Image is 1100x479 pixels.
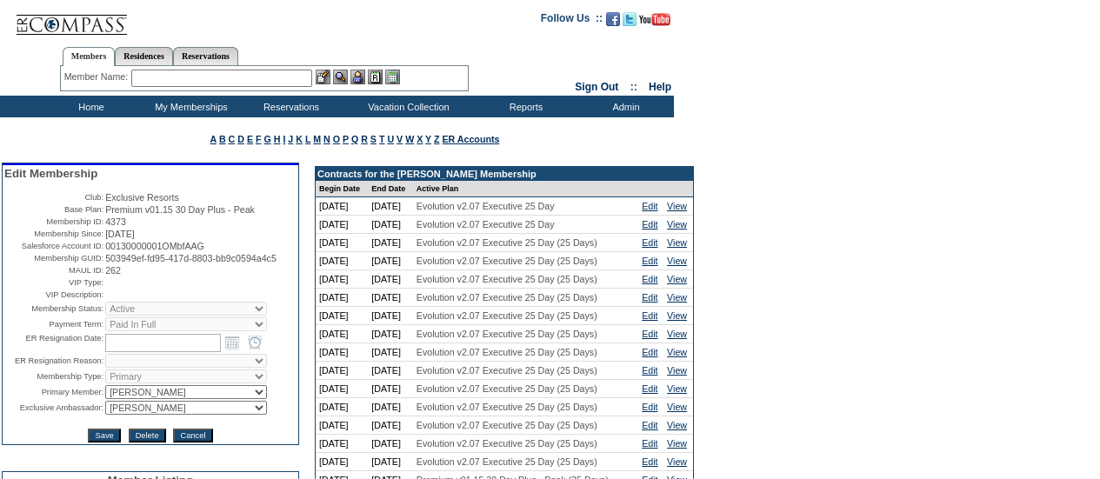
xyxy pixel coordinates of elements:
[442,134,499,144] a: ER Accounts
[642,256,657,266] a: Edit
[4,265,103,276] td: MAUL ID:
[368,216,413,234] td: [DATE]
[417,134,423,144] a: X
[351,134,358,144] a: Q
[64,70,131,84] div: Member Name:
[642,237,657,248] a: Edit
[606,12,620,26] img: Become our fan on Facebook
[368,307,413,325] td: [DATE]
[417,329,597,339] span: Evolution v2.07 Executive 25 Day (25 Days)
[316,289,368,307] td: [DATE]
[316,416,368,435] td: [DATE]
[417,256,597,266] span: Evolution v2.07 Executive 25 Day (25 Days)
[4,204,103,215] td: Base Plan:
[4,216,103,227] td: Membership ID:
[417,383,597,394] span: Evolution v2.07 Executive 25 Day (25 Days)
[417,456,597,467] span: Evolution v2.07 Executive 25 Day (25 Days)
[623,17,637,28] a: Follow us on Twitter
[361,134,368,144] a: R
[316,234,368,252] td: [DATE]
[316,453,368,471] td: [DATE]
[368,181,413,197] td: End Date
[129,429,166,442] input: Delete
[642,292,657,303] a: Edit
[316,343,368,362] td: [DATE]
[642,420,657,430] a: Edit
[256,134,262,144] a: F
[417,219,555,230] span: Evolution v2.07 Executive 25 Day
[368,289,413,307] td: [DATE]
[4,317,103,331] td: Payment Term:
[4,385,103,399] td: Primary Member:
[316,362,368,380] td: [DATE]
[630,81,637,93] span: ::
[4,192,103,203] td: Club:
[316,435,368,453] td: [DATE]
[385,70,400,84] img: b_calculator.gif
[343,134,349,144] a: P
[606,17,620,28] a: Become our fan on Facebook
[368,343,413,362] td: [DATE]
[4,401,103,415] td: Exclusive Ambassador:
[105,253,277,263] span: 503949ef-fd95-417d-8803-bb9c0594a4c5
[368,70,383,84] img: Reservations
[316,70,330,84] img: b_edit.gif
[667,347,687,357] a: View
[387,134,394,144] a: U
[642,438,657,449] a: Edit
[105,265,121,276] span: 262
[368,453,413,471] td: [DATE]
[105,204,255,215] span: Premium v01.15 30 Day Plus - Peak
[316,380,368,398] td: [DATE]
[417,438,597,449] span: Evolution v2.07 Executive 25 Day (25 Days)
[316,325,368,343] td: [DATE]
[368,362,413,380] td: [DATE]
[434,134,440,144] a: Z
[667,383,687,394] a: View
[4,333,103,352] td: ER Resignation Date:
[139,96,239,117] td: My Memberships
[667,201,687,211] a: View
[210,134,217,144] a: A
[413,181,638,197] td: Active Plan
[105,229,135,239] span: [DATE]
[667,237,687,248] a: View
[474,96,574,117] td: Reports
[4,302,103,316] td: Membership Status:
[333,70,348,84] img: View
[541,10,603,31] td: Follow Us ::
[642,402,657,412] a: Edit
[323,134,330,144] a: N
[283,134,285,144] a: I
[4,253,103,263] td: Membership GUID:
[667,420,687,430] a: View
[425,134,431,144] a: Y
[368,252,413,270] td: [DATE]
[639,13,670,26] img: Subscribe to our YouTube Channel
[417,292,597,303] span: Evolution v2.07 Executive 25 Day (25 Days)
[368,270,413,289] td: [DATE]
[642,456,657,467] a: Edit
[229,134,236,144] a: C
[642,219,657,230] a: Edit
[4,241,103,251] td: Salesforce Account ID:
[642,310,657,321] a: Edit
[316,252,368,270] td: [DATE]
[316,307,368,325] td: [DATE]
[417,201,555,211] span: Evolution v2.07 Executive 25 Day
[239,96,339,117] td: Reservations
[370,134,377,144] a: S
[667,274,687,284] a: View
[368,435,413,453] td: [DATE]
[316,197,368,216] td: [DATE]
[642,347,657,357] a: Edit
[368,197,413,216] td: [DATE]
[223,333,242,352] a: Open the calendar popup.
[405,134,414,144] a: W
[642,365,657,376] a: Edit
[623,12,637,26] img: Follow us on Twitter
[417,310,597,321] span: Evolution v2.07 Executive 25 Day (25 Days)
[339,96,474,117] td: Vacation Collection
[219,134,226,144] a: B
[350,70,365,84] img: Impersonate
